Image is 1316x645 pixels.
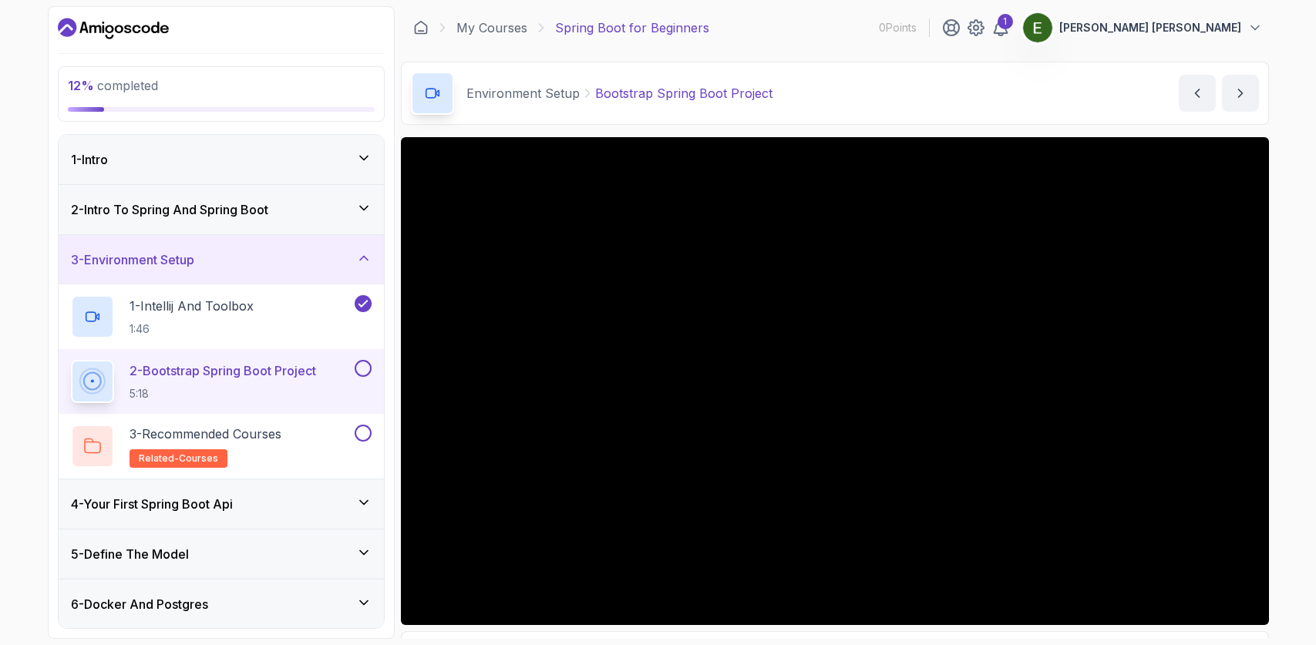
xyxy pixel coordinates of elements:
p: 1 - Intellij And Toolbox [130,297,254,315]
h3: 6 - Docker And Postgres [71,595,208,613]
button: 1-Intellij And Toolbox1:46 [71,295,372,338]
p: 2 - Bootstrap Spring Boot Project [130,361,316,380]
span: 12 % [68,78,94,93]
a: Dashboard [413,20,429,35]
h3: 4 - Your First Spring Boot Api [71,495,233,513]
p: [PERSON_NAME] [PERSON_NAME] [1059,20,1241,35]
button: 3-Environment Setup [59,235,384,284]
a: My Courses [456,18,527,37]
p: Environment Setup [466,84,580,102]
p: Spring Boot for Beginners [555,18,709,37]
a: 1 [991,18,1010,37]
button: 6-Docker And Postgres [59,579,384,629]
span: related-courses [139,452,218,465]
button: 3-Recommended Coursesrelated-courses [71,425,372,468]
img: user profile image [1023,13,1052,42]
h3: 2 - Intro To Spring And Spring Boot [71,200,268,219]
button: 2-Intro To Spring And Spring Boot [59,185,384,234]
p: 1:46 [130,321,254,337]
span: completed [68,78,158,93]
p: Bootstrap Spring Boot Project [595,84,772,102]
button: previous content [1179,75,1216,112]
button: 1-Intro [59,135,384,184]
button: next content [1222,75,1259,112]
h3: 5 - Define The Model [71,545,189,563]
h3: 3 - Environment Setup [71,250,194,269]
p: 0 Points [879,20,917,35]
div: 1 [998,14,1013,29]
button: 4-Your First Spring Boot Api [59,479,384,529]
button: 2-Bootstrap Spring Boot Project5:18 [71,360,372,403]
button: 5-Define The Model [59,529,384,579]
p: 5:18 [130,386,316,401]
p: 3 - Recommended Courses [130,425,281,443]
h3: 1 - Intro [71,150,108,169]
iframe: 2 - Bootstrap Spring Boot Project [401,137,1269,625]
a: Dashboard [58,16,169,41]
button: user profile image[PERSON_NAME] [PERSON_NAME] [1022,12,1263,43]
